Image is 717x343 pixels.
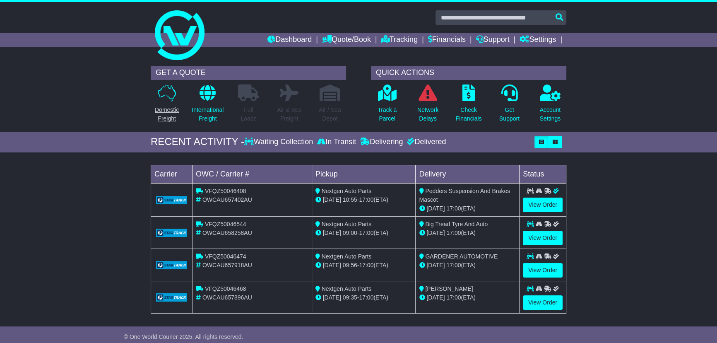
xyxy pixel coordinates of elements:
span: 17:00 [359,229,373,236]
div: (ETA) [419,229,516,237]
span: [PERSON_NAME] [425,285,473,292]
div: Waiting Collection [244,138,315,147]
p: Get Support [499,106,520,123]
span: Nextgen Auto Parts [322,253,372,260]
p: Check Financials [456,106,482,123]
div: Delivering [358,138,405,147]
span: VFQZ50046544 [205,221,246,227]
div: - (ETA) [315,261,412,270]
span: 09:35 [343,294,357,301]
td: Status [520,165,566,183]
img: GetCarrierServiceLogo [156,229,187,237]
div: (ETA) [419,261,516,270]
span: 17:00 [359,196,373,203]
p: Domestic Freight [155,106,179,123]
a: View Order [523,231,563,245]
div: GET A QUOTE [151,66,346,80]
p: Air & Sea Freight [277,106,301,123]
a: Support [476,33,510,47]
span: © One World Courier 2025. All rights reserved. [124,333,243,340]
span: OWCAU657402AU [202,196,252,203]
a: Financials [428,33,466,47]
a: Tracking [381,33,418,47]
span: [DATE] [323,294,341,301]
span: 09:56 [343,262,357,268]
img: GetCarrierServiceLogo [156,261,187,269]
td: Delivery [416,165,520,183]
td: Pickup [312,165,416,183]
div: (ETA) [419,293,516,302]
img: GetCarrierServiceLogo [156,293,187,302]
span: VFQZ50046468 [205,285,246,292]
p: Air / Sea Depot [319,106,341,123]
span: [DATE] [426,262,445,268]
span: 17:00 [446,294,461,301]
p: Track a Parcel [378,106,397,123]
div: (ETA) [419,204,516,213]
span: Pedders Suspension And Brakes Mascot [419,188,510,203]
a: View Order [523,263,563,278]
div: In Transit [315,138,358,147]
span: [DATE] [426,294,445,301]
span: 17:00 [446,262,461,268]
a: CheckFinancials [455,84,482,128]
div: QUICK ACTIONS [371,66,566,80]
div: - (ETA) [315,196,412,204]
span: [DATE] [323,196,341,203]
a: Settings [520,33,556,47]
img: GetCarrierServiceLogo [156,196,187,204]
span: 09:00 [343,229,357,236]
span: GARDENER AUTOMOTIVE [425,253,498,260]
span: 17:00 [446,205,461,212]
a: Dashboard [267,33,312,47]
span: Big Tread Tyre And Auto [425,221,488,227]
td: Carrier [151,165,192,183]
div: - (ETA) [315,293,412,302]
span: VFQZ50046408 [205,188,246,194]
p: Full Loads [238,106,259,123]
td: OWC / Carrier # [192,165,312,183]
a: View Order [523,295,563,310]
div: - (ETA) [315,229,412,237]
a: GetSupport [499,84,520,128]
span: OWCAU658258AU [202,229,252,236]
span: OWCAU657918AU [202,262,252,268]
p: Network Delays [417,106,438,123]
div: Delivered [405,138,446,147]
span: 10:55 [343,196,357,203]
p: International Freight [192,106,224,123]
span: 17:00 [359,294,373,301]
span: VFQZ50046474 [205,253,246,260]
a: Track aParcel [377,84,397,128]
span: Nextgen Auto Parts [322,188,372,194]
a: AccountSettings [539,84,561,128]
span: Nextgen Auto Parts [322,221,372,227]
a: View Order [523,198,563,212]
span: OWCAU657896AU [202,294,252,301]
span: [DATE] [323,229,341,236]
span: [DATE] [323,262,341,268]
a: DomesticFreight [154,84,179,128]
div: FROM OUR SUPPORT [151,331,566,343]
span: [DATE] [426,229,445,236]
span: Nextgen Auto Parts [322,285,372,292]
a: Quote/Book [322,33,371,47]
a: InternationalFreight [191,84,224,128]
div: RECENT ACTIVITY - [151,136,244,148]
p: Account Settings [540,106,561,123]
a: NetworkDelays [417,84,439,128]
span: 17:00 [446,229,461,236]
span: [DATE] [426,205,445,212]
span: 17:00 [359,262,373,268]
